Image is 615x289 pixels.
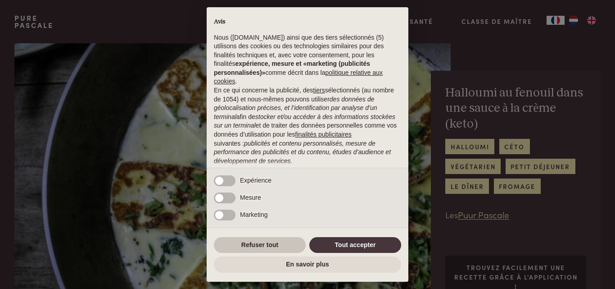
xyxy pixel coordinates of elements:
strong: expérience, mesure et «marketing (publicités personnalisées)» [214,60,370,76]
button: tiers [313,86,325,95]
em: des données de géolocalisation précises, et l’identification par analyse d’un terminal [214,96,377,120]
button: Tout accepter [309,237,401,253]
p: Vous pouvez librement donner, refuser ou retirer votre consentement à tout moment en accédant au ... [214,165,401,210]
em: publicités et contenu personnalisés, mesure de performance des publicités et du contenu, études d... [214,140,391,165]
span: Marketing [240,211,267,218]
button: Refuser tout [214,237,306,253]
em: stocker et/ou accéder à des informations stockées sur un terminal [214,113,395,129]
span: Mesure [240,194,261,201]
button: finalités publicitaires [295,130,352,139]
span: Expérience [240,177,271,184]
h2: Avis [214,18,401,26]
p: En ce qui concerne la publicité, des sélectionnés (au nombre de 1054) et nous-mêmes pouvons utili... [214,86,401,165]
p: Nous ([DOMAIN_NAME]) ainsi que des tiers sélectionnés (5) utilisons des cookies ou des technologi... [214,33,401,87]
button: En savoir plus [214,257,401,273]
